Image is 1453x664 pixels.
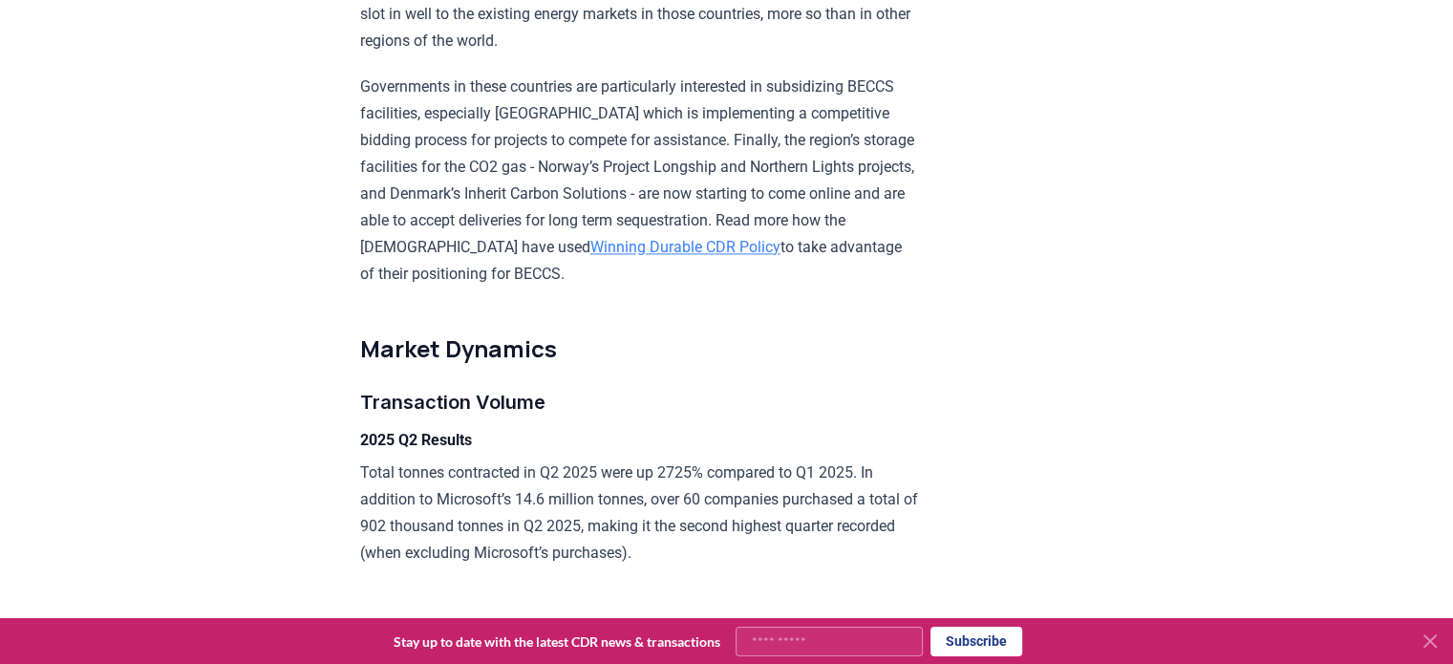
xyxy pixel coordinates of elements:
[360,74,919,288] p: Governments in these countries are particularly interested in subsidizing BECCS facilities, espec...
[360,429,919,452] h4: 2025 Q2 Results
[590,238,780,256] a: Winning Durable CDR Policy
[360,460,919,567] p: Total tonnes contracted in Q2 2025 were up 2725% compared to Q1 2025. In addition to Microsoft’s ...
[360,333,919,364] h2: Market Dynamics
[360,387,919,418] h3: Transaction Volume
